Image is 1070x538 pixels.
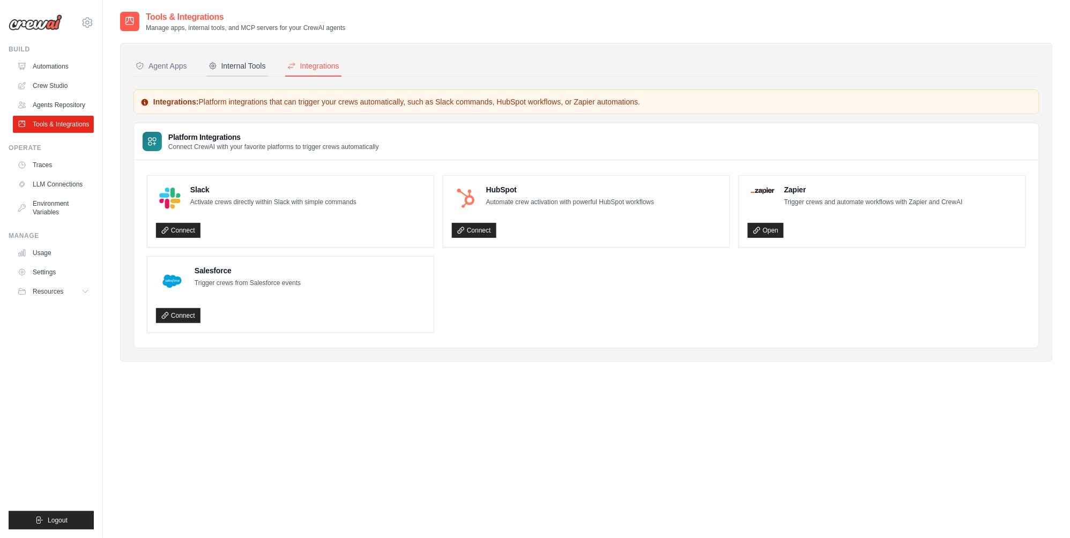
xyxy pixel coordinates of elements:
[195,265,301,276] h4: Salesforce
[9,144,94,152] div: Operate
[209,61,266,71] div: Internal Tools
[146,24,346,32] p: Manage apps, internal tools, and MCP servers for your CrewAI agents
[13,264,94,281] a: Settings
[156,308,200,323] a: Connect
[13,244,94,261] a: Usage
[9,45,94,54] div: Build
[33,287,63,296] span: Resources
[13,176,94,193] a: LLM Connections
[156,223,200,238] a: Connect
[486,184,654,195] h4: HubSpot
[195,278,301,289] p: Trigger crews from Salesforce events
[206,56,268,77] button: Internal Tools
[153,98,199,106] strong: Integrations:
[133,56,189,77] button: Agent Apps
[146,11,346,24] h2: Tools & Integrations
[9,511,94,529] button: Logout
[751,188,775,194] img: Zapier Logo
[159,188,181,209] img: Slack Logo
[748,223,784,238] a: Open
[452,223,496,238] a: Connect
[784,197,963,208] p: Trigger crews and automate workflows with Zapier and CrewAI
[13,156,94,174] a: Traces
[48,516,68,525] span: Logout
[190,197,356,208] p: Activate crews directly within Slack with simple commands
[784,184,963,195] h4: Zapier
[9,14,62,31] img: Logo
[13,283,94,300] button: Resources
[136,61,187,71] div: Agent Apps
[168,132,379,143] h3: Platform Integrations
[168,143,379,151] p: Connect CrewAI with your favorite platforms to trigger crews automatically
[13,58,94,75] a: Automations
[287,61,339,71] div: Integrations
[13,96,94,114] a: Agents Repository
[486,197,654,208] p: Automate crew activation with powerful HubSpot workflows
[13,195,94,221] a: Environment Variables
[13,116,94,133] a: Tools & Integrations
[455,188,477,209] img: HubSpot Logo
[159,268,185,294] img: Salesforce Logo
[285,56,341,77] button: Integrations
[140,96,1032,107] p: Platform integrations that can trigger your crews automatically, such as Slack commands, HubSpot ...
[13,77,94,94] a: Crew Studio
[190,184,356,195] h4: Slack
[9,231,94,240] div: Manage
